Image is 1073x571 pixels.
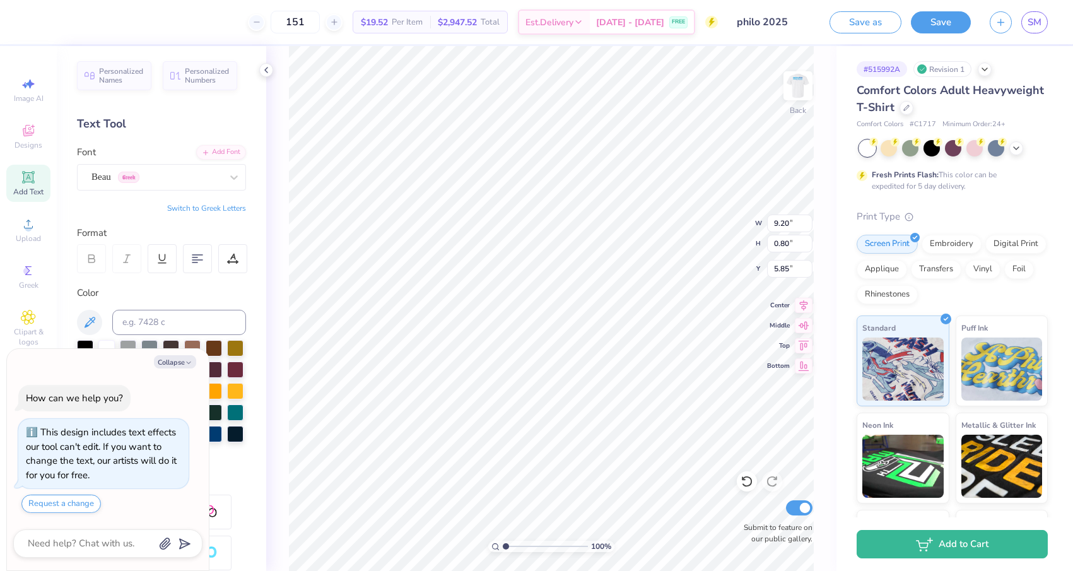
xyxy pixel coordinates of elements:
span: Middle [767,321,790,330]
span: Comfort Colors [857,119,903,130]
input: e.g. 7428 c [112,310,246,335]
span: Neon Ink [862,418,893,432]
span: Minimum Order: 24 + [942,119,1006,130]
div: Text Tool [77,115,246,132]
div: Vinyl [965,260,1000,279]
img: Puff Ink [961,338,1043,401]
div: Format [77,226,247,240]
input: Untitled Design [727,9,820,35]
div: This design includes text effects our tool can't edit. If you want to change the text, our artist... [26,426,177,481]
div: Digital Print [985,235,1047,254]
button: Add to Cart [857,530,1048,558]
div: How can we help you? [26,392,123,404]
span: Image AI [14,93,44,103]
img: Standard [862,338,944,401]
button: Save [911,11,971,33]
span: Greek [19,280,38,290]
span: 100 % [591,541,611,552]
button: Request a change [21,495,101,513]
img: Neon Ink [862,435,944,498]
span: SM [1028,15,1041,30]
img: Back [785,73,811,98]
span: Personalized Numbers [185,67,230,85]
a: SM [1021,11,1048,33]
span: Glow in the Dark Ink [862,515,934,529]
button: Collapse [154,355,196,368]
span: Personalized Names [99,67,144,85]
span: Total [481,16,500,29]
span: Designs [15,140,42,150]
span: Per Item [392,16,423,29]
span: Center [767,301,790,310]
div: Screen Print [857,235,918,254]
strong: Fresh Prints Flash: [872,170,939,180]
div: Color [77,286,246,300]
div: Print Type [857,209,1048,224]
span: # C1717 [910,119,936,130]
div: Add Font [196,145,246,160]
span: Comfort Colors Adult Heavyweight T-Shirt [857,83,1044,115]
span: Upload [16,233,41,244]
span: Puff Ink [961,321,988,334]
span: Add Text [13,187,44,197]
div: Embroidery [922,235,982,254]
span: Clipart & logos [6,327,50,347]
label: Font [77,145,96,160]
div: This color can be expedited for 5 day delivery. [872,169,1027,192]
span: Standard [862,321,896,334]
button: Save as [830,11,901,33]
div: Transfers [911,260,961,279]
img: Metallic & Glitter Ink [961,435,1043,498]
div: Back [790,105,806,116]
div: Foil [1004,260,1034,279]
div: Rhinestones [857,285,918,304]
span: FREE [672,18,685,26]
span: Metallic & Glitter Ink [961,418,1036,432]
label: Submit to feature on our public gallery. [737,522,812,545]
button: Switch to Greek Letters [167,203,246,213]
input: – – [271,11,320,33]
span: Est. Delivery [525,16,573,29]
div: # 515992A [857,61,907,77]
div: Applique [857,260,907,279]
span: [DATE] - [DATE] [596,16,664,29]
span: $19.52 [361,16,388,29]
span: Water based Ink [961,515,1019,529]
span: $2,947.52 [438,16,477,29]
div: Revision 1 [913,61,971,77]
span: Bottom [767,362,790,370]
span: Top [767,341,790,350]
